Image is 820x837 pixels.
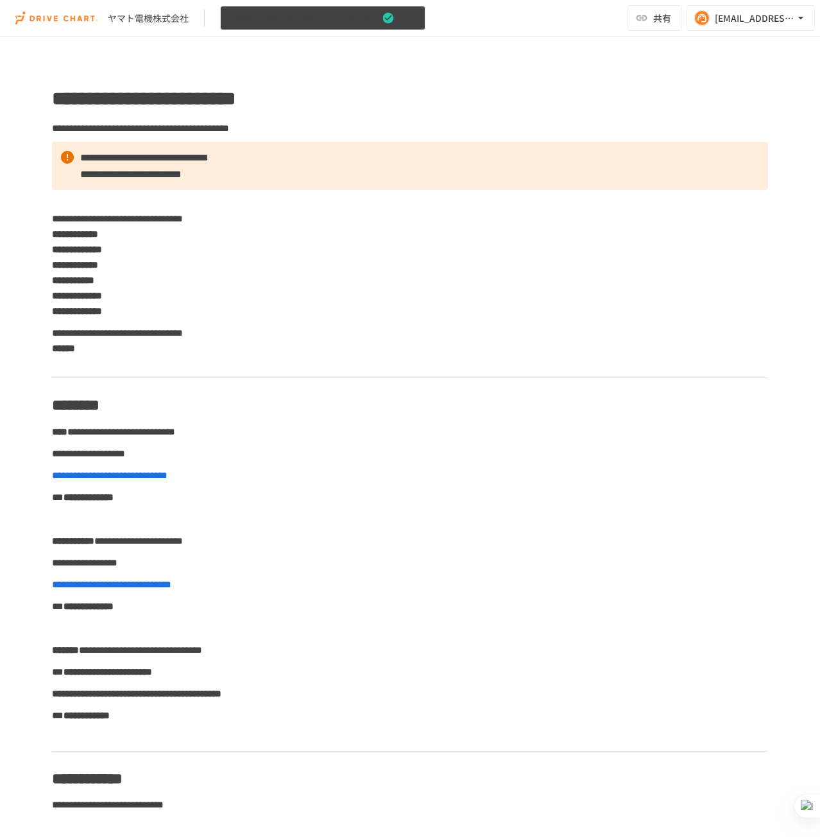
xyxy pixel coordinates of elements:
[220,6,425,31] button: DRIVE CHARTオンボーディング_v3.1
[653,11,671,25] span: 共有
[108,12,189,25] div: ヤマト電機株式会社
[228,10,379,26] span: DRIVE CHARTオンボーディング_v3.1
[15,8,98,28] img: i9VDDS9JuLRLX3JIUyK59LcYp6Y9cayLPHs4hOxMB9W
[687,5,815,31] button: [EMAIL_ADDRESS][DOMAIN_NAME]
[715,10,794,26] div: [EMAIL_ADDRESS][DOMAIN_NAME]
[628,5,681,31] button: 共有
